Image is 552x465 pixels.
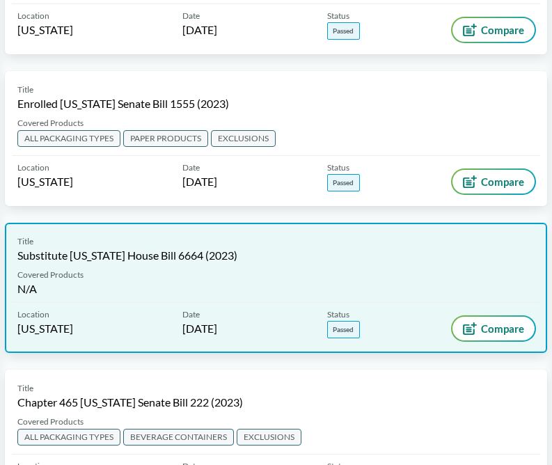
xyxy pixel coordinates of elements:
button: Compare [452,18,535,42]
span: Compare [481,176,524,187]
button: Compare [452,170,535,194]
span: Covered Products [17,117,84,129]
span: Date [182,10,200,22]
span: Location [17,308,49,321]
span: [US_STATE] [17,22,73,38]
span: Title [17,84,33,96]
span: Compare [481,24,524,36]
span: Title [17,382,33,395]
span: [DATE] [182,22,217,38]
span: Chapter 465 [US_STATE] Senate Bill 222 (2023) [17,395,243,410]
span: ALL PACKAGING TYPES [17,429,120,446]
span: Passed [327,22,360,40]
span: Enrolled [US_STATE] Senate Bill 1555 (2023) [17,96,229,111]
span: Date [182,161,200,174]
span: Location [17,161,49,174]
span: Status [327,10,349,22]
span: Passed [327,321,360,338]
span: [US_STATE] [17,174,73,189]
span: Status [327,308,349,321]
span: BEVERAGE CONTAINERS [123,429,234,446]
span: N/A [17,282,37,295]
span: ALL PACKAGING TYPES [17,130,120,147]
span: EXCLUSIONS [211,130,276,147]
span: Date [182,308,200,321]
span: EXCLUSIONS [237,429,301,446]
span: Title [17,235,33,248]
span: Passed [327,174,360,191]
span: [DATE] [182,174,217,189]
span: Compare [481,323,524,334]
span: [US_STATE] [17,321,73,336]
span: Location [17,10,49,22]
span: Substitute [US_STATE] House Bill 6664 (2023) [17,248,237,263]
button: Compare [452,317,535,340]
span: Covered Products [17,416,84,428]
span: Status [327,161,349,174]
span: PAPER PRODUCTS [123,130,208,147]
span: Covered Products [17,269,84,281]
span: [DATE] [182,321,217,336]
